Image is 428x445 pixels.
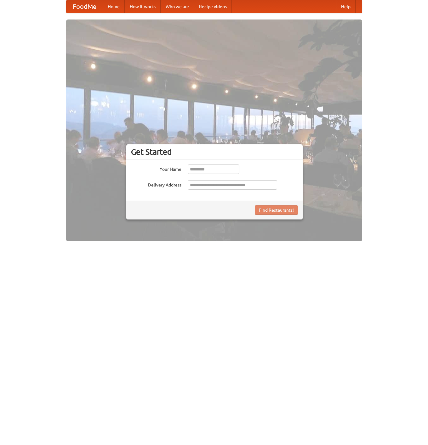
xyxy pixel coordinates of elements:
[131,147,298,157] h3: Get Started
[131,180,181,188] label: Delivery Address
[103,0,125,13] a: Home
[161,0,194,13] a: Who we are
[125,0,161,13] a: How it works
[194,0,232,13] a: Recipe videos
[66,0,103,13] a: FoodMe
[255,205,298,215] button: Find Restaurants!
[336,0,356,13] a: Help
[131,164,181,172] label: Your Name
